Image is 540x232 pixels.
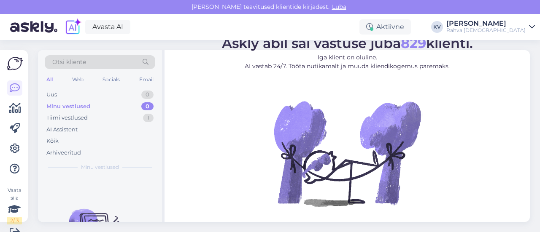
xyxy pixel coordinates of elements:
[70,74,85,85] div: Web
[446,20,535,34] a: [PERSON_NAME]Rahva [DEMOGRAPHIC_DATA]
[143,114,154,122] div: 1
[64,18,82,36] img: explore-ai
[401,35,426,51] b: 829
[329,3,349,11] span: Luba
[222,53,473,71] p: Iga klient on oluline. AI vastab 24/7. Tööta nutikamalt ja muuda kliendikogemus paremaks.
[271,77,423,229] img: No Chat active
[7,187,22,224] div: Vaata siia
[141,91,154,99] div: 0
[141,102,154,111] div: 0
[45,74,54,85] div: All
[138,74,155,85] div: Email
[52,58,86,67] span: Otsi kliente
[46,149,81,157] div: Arhiveeritud
[46,125,78,134] div: AI Assistent
[46,137,59,145] div: Kõik
[446,20,526,27] div: [PERSON_NAME]
[7,217,22,224] div: 2 / 3
[46,102,90,111] div: Minu vestlused
[81,163,119,171] span: Minu vestlused
[101,74,121,85] div: Socials
[46,114,88,122] div: Tiimi vestlused
[7,57,23,70] img: Askly Logo
[359,19,411,35] div: Aktiivne
[85,20,130,34] a: Avasta AI
[446,27,526,34] div: Rahva [DEMOGRAPHIC_DATA]
[46,91,57,99] div: Uus
[431,21,443,33] div: KV
[222,35,473,51] span: Askly abil sai vastuse juba klienti.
